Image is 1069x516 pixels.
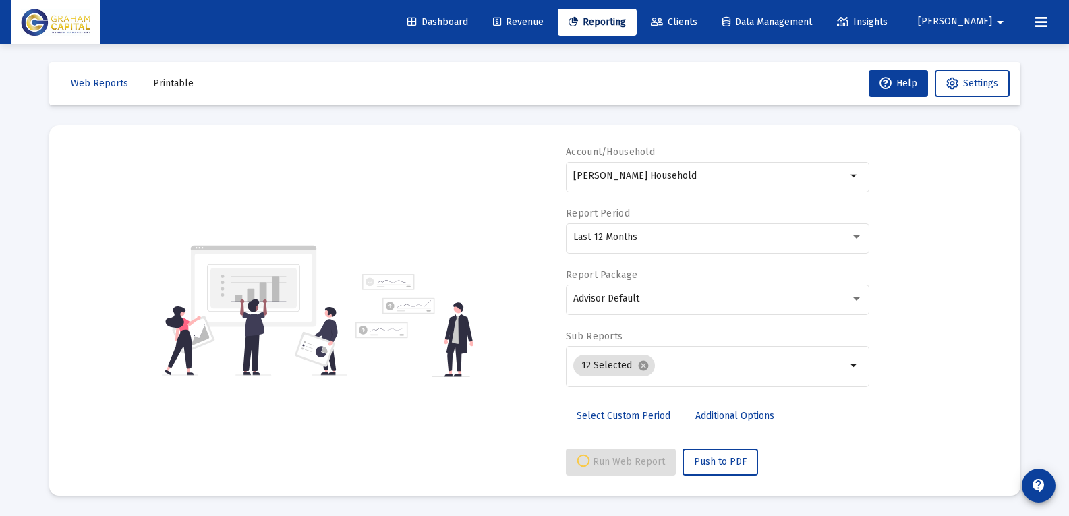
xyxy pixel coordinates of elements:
a: Insights [826,9,898,36]
a: Reporting [558,9,637,36]
span: Advisor Default [573,293,639,304]
input: Search or select an account or household [573,171,846,181]
img: Dashboard [21,9,90,36]
span: Printable [153,78,194,89]
span: Revenue [493,16,544,28]
span: Push to PDF [694,456,747,467]
label: Sub Reports [566,331,623,342]
span: Insights [837,16,888,28]
mat-icon: arrow_drop_down [846,357,863,374]
button: Push to PDF [683,449,758,476]
span: Clients [651,16,697,28]
button: [PERSON_NAME] [902,8,1024,35]
img: reporting-alt [355,274,473,377]
a: Clients [640,9,708,36]
mat-chip-list: Selection [573,352,846,379]
img: reporting [162,243,347,377]
span: Web Reports [71,78,128,89]
span: Help [879,78,917,89]
mat-icon: contact_support [1031,478,1047,494]
span: Settings [963,78,998,89]
mat-icon: arrow_drop_down [992,9,1008,36]
mat-chip: 12 Selected [573,355,655,376]
button: Printable [142,70,204,97]
span: Additional Options [695,410,774,422]
button: Help [869,70,928,97]
mat-icon: cancel [637,360,649,372]
mat-icon: arrow_drop_down [846,168,863,184]
a: Revenue [482,9,554,36]
label: Account/Household [566,146,655,158]
button: Settings [935,70,1010,97]
span: Select Custom Period [577,410,670,422]
span: Dashboard [407,16,468,28]
label: Report Period [566,208,630,219]
a: Data Management [712,9,823,36]
span: Reporting [569,16,626,28]
span: Run Web Report [577,456,665,467]
label: Report Package [566,269,637,281]
button: Web Reports [60,70,139,97]
span: [PERSON_NAME] [918,16,992,28]
span: Data Management [722,16,812,28]
button: Run Web Report [566,449,676,476]
a: Dashboard [397,9,479,36]
span: Last 12 Months [573,231,637,243]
